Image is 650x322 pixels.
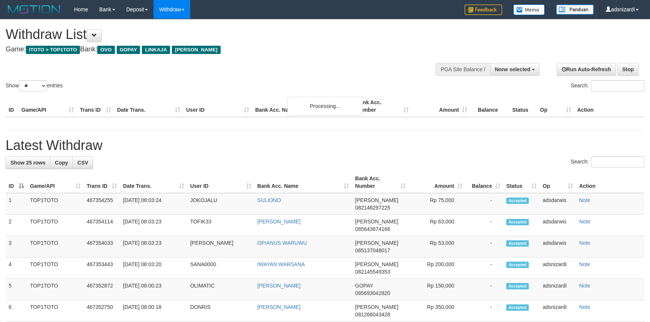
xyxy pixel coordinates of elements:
[6,80,63,91] label: Show entries
[355,261,398,267] span: [PERSON_NAME]
[187,193,254,215] td: JOKOJALU
[257,261,305,267] a: IWAYAN WARSANA
[540,279,576,300] td: adsnizardi
[50,156,73,169] a: Copy
[27,215,84,236] td: TOP1TOTO
[84,172,120,193] th: Trans ID: activate to sort column ascending
[6,215,27,236] td: 2
[465,300,503,322] td: -
[355,283,373,289] span: GOPAY
[355,269,390,275] span: Copy 082145549353 to clipboard
[187,258,254,279] td: SANA0000
[11,160,45,166] span: Show 25 rows
[540,215,576,236] td: adsdarwis
[120,172,187,193] th: Date Trans.: activate to sort column ascending
[120,215,187,236] td: [DATE] 08:03:23
[27,258,84,279] td: TOP1TOTO
[556,4,594,15] img: panduan.png
[257,283,301,289] a: [PERSON_NAME]
[579,197,590,203] a: Note
[84,215,120,236] td: 467354114
[579,240,590,246] a: Note
[540,172,576,193] th: Op: activate to sort column ascending
[355,312,390,318] span: Copy 081266043428 to clipboard
[506,198,529,204] span: Accepted
[27,300,84,322] td: TOP1TOTO
[412,96,470,117] th: Amount
[591,80,644,91] input: Search:
[409,215,465,236] td: Rp 63,000
[19,80,47,91] select: Showentries
[506,283,529,289] span: Accepted
[513,4,545,15] img: Button%20Memo.svg
[355,197,398,203] span: [PERSON_NAME]
[6,236,27,258] td: 3
[142,46,170,54] span: LINKAJA
[409,236,465,258] td: Rp 53,000
[465,236,503,258] td: -
[537,96,574,117] th: Op
[557,63,616,76] a: Run Auto-Refresh
[77,96,114,117] th: Trans ID
[77,160,88,166] span: CSV
[436,63,490,76] div: PGA Site Balance /
[27,172,84,193] th: Game/API: activate to sort column ascending
[579,283,590,289] a: Note
[571,156,644,168] label: Search:
[55,160,68,166] span: Copy
[465,4,502,15] img: Feedback.jpg
[187,236,254,258] td: [PERSON_NAME]
[120,193,187,215] td: [DATE] 08:03:24
[470,96,509,117] th: Balance
[465,172,503,193] th: Balance: activate to sort column ascending
[27,193,84,215] td: TOP1TOTO
[257,197,281,203] a: SULIONO
[27,236,84,258] td: TOP1TOTO
[257,304,301,310] a: [PERSON_NAME]
[6,156,50,169] a: Show 25 rows
[571,80,644,91] label: Search:
[409,193,465,215] td: Rp 75,000
[540,300,576,322] td: adsnizardi
[352,172,409,193] th: Bank Acc. Number: activate to sort column ascending
[506,262,529,268] span: Accepted
[506,219,529,225] span: Accepted
[6,46,426,53] h4: Game: Bank:
[84,279,120,300] td: 467352872
[6,258,27,279] td: 4
[506,240,529,247] span: Accepted
[465,258,503,279] td: -
[6,96,18,117] th: ID
[591,156,644,168] input: Search:
[465,193,503,215] td: -
[509,96,537,117] th: Status
[409,172,465,193] th: Amount: activate to sort column ascending
[183,96,252,117] th: User ID
[540,193,576,215] td: adsdarwis
[252,96,353,117] th: Bank Acc. Name
[540,258,576,279] td: adsnizardi
[6,138,644,153] h1: Latest Withdraw
[6,4,63,15] img: MOTION_logo.png
[617,63,639,76] a: Stop
[287,97,363,115] div: Processing...
[84,258,120,279] td: 467353443
[187,172,254,193] th: User ID: activate to sort column ascending
[495,66,531,72] span: None selected
[84,236,120,258] td: 467354033
[579,219,590,225] a: Note
[26,46,80,54] span: ITOTO > TOP1TOTO
[120,236,187,258] td: [DATE] 08:03:23
[409,300,465,322] td: Rp 350,000
[579,304,590,310] a: Note
[187,279,254,300] td: OLIMATIC
[355,219,398,225] span: [PERSON_NAME]
[18,96,77,117] th: Game/API
[84,300,120,322] td: 467352750
[117,46,140,54] span: GOPAY
[187,215,254,236] td: TOFIK33
[355,247,390,253] span: Copy 085137048017 to clipboard
[465,215,503,236] td: -
[6,27,426,42] h1: Withdraw List
[84,193,120,215] td: 467354255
